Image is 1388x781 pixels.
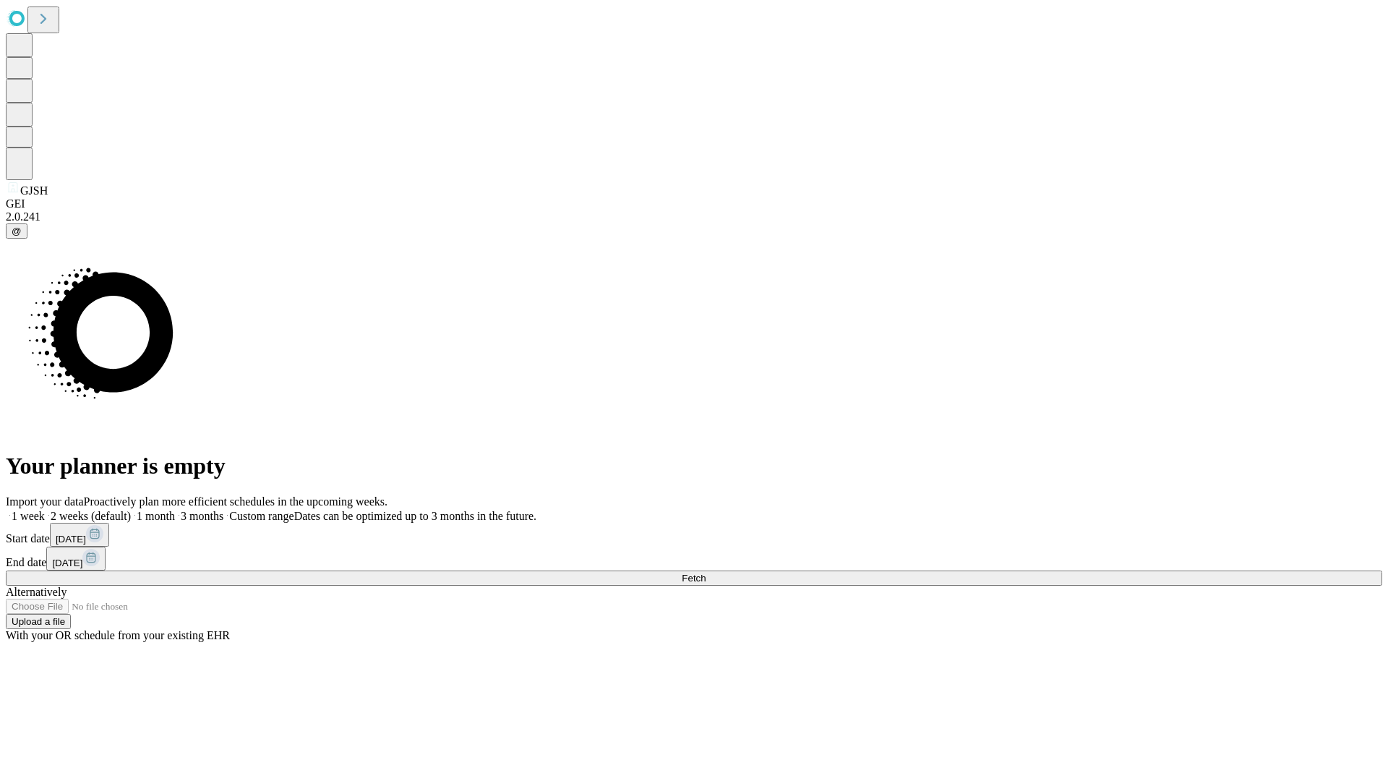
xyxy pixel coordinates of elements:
span: [DATE] [52,558,82,568]
span: Dates can be optimized up to 3 months in the future. [294,510,536,522]
span: With your OR schedule from your existing EHR [6,629,230,641]
div: Start date [6,523,1382,547]
h1: Your planner is empty [6,453,1382,479]
span: Fetch [682,573,706,584]
button: [DATE] [46,547,106,571]
span: 1 week [12,510,45,522]
div: End date [6,547,1382,571]
button: Fetch [6,571,1382,586]
span: GJSH [20,184,48,197]
button: Upload a file [6,614,71,629]
span: Proactively plan more efficient schedules in the upcoming weeks. [84,495,387,508]
div: 2.0.241 [6,210,1382,223]
span: @ [12,226,22,236]
span: Import your data [6,495,84,508]
span: 3 months [181,510,223,522]
span: 1 month [137,510,175,522]
span: Custom range [229,510,294,522]
span: 2 weeks (default) [51,510,131,522]
button: @ [6,223,27,239]
span: [DATE] [56,534,86,545]
button: [DATE] [50,523,109,547]
div: GEI [6,197,1382,210]
span: Alternatively [6,586,67,598]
